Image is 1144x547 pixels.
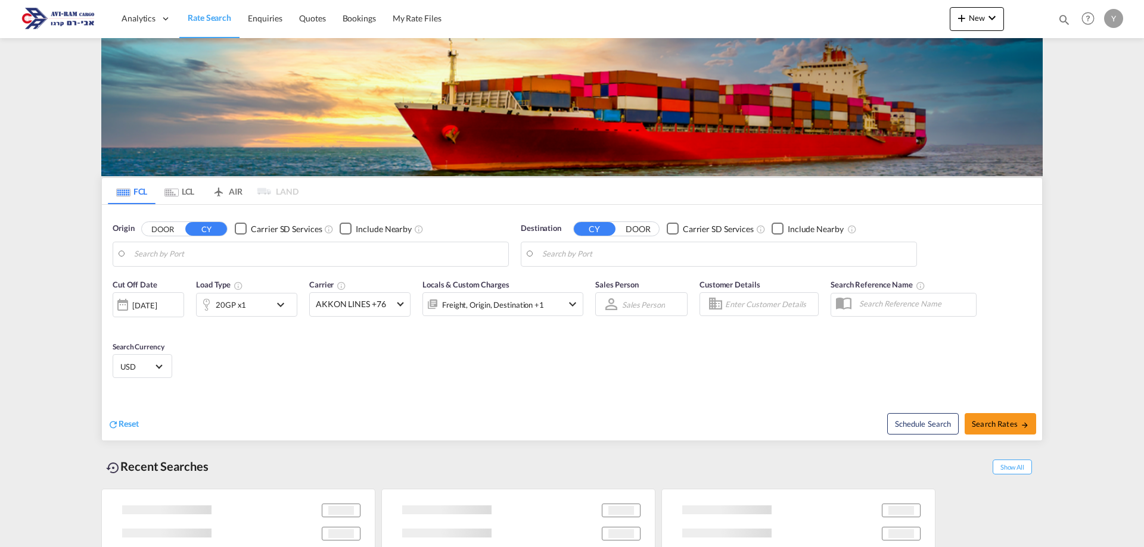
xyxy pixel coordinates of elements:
button: CY [574,222,615,236]
md-icon: icon-airplane [212,185,226,193]
div: 20GP x1icon-chevron-down [196,293,297,317]
img: 166978e0a5f911edb4280f3c7a976193.png [18,5,98,32]
button: DOOR [142,222,184,236]
div: Recent Searches [101,453,213,480]
span: Search Rates [972,419,1029,429]
button: Note: By default Schedule search will only considerorigin ports, destination ports and cut off da... [887,413,959,435]
span: Search Currency [113,342,164,351]
md-icon: Unchecked: Ignores neighbouring ports when fetching rates.Checked : Includes neighbouring ports w... [414,224,424,234]
div: Include Nearby [788,223,844,235]
md-tab-item: FCL [108,178,156,204]
button: icon-plus 400-fgNewicon-chevron-down [950,7,1004,31]
div: Y [1104,9,1123,28]
span: Bookings [343,13,376,23]
span: New [955,13,999,23]
md-icon: icon-refresh [108,419,119,430]
span: Analytics [122,12,156,24]
span: Enquiries [248,13,282,23]
input: Enter Customer Details [725,295,815,313]
md-icon: Unchecked: Ignores neighbouring ports when fetching rates.Checked : Includes neighbouring ports w... [847,224,857,234]
span: Locals & Custom Charges [422,280,509,289]
md-icon: icon-magnify [1058,13,1071,26]
div: [DATE] [132,300,157,311]
md-select: Sales Person [621,296,666,313]
div: Carrier SD Services [251,223,322,235]
md-pagination-wrapper: Use the left and right arrow keys to navigate between tabs [108,178,299,204]
md-icon: icon-information-outline [234,281,243,290]
md-icon: Unchecked: Search for CY (Container Yard) services for all selected carriers.Checked : Search for... [324,224,334,234]
md-icon: Unchecked: Search for CY (Container Yard) services for all selected carriers.Checked : Search for... [756,224,766,234]
button: Search Ratesicon-arrow-right [965,413,1036,435]
div: Freight Origin Destination Factory Stuffing [442,296,544,313]
span: Destination [521,223,561,235]
md-icon: icon-arrow-right [1021,421,1029,429]
md-icon: icon-plus 400-fg [955,11,969,25]
span: Carrier [309,280,346,289]
div: icon-magnify [1058,13,1071,31]
span: Sales Person [595,280,639,289]
md-checkbox: Checkbox No Ink [340,223,412,235]
input: Search by Port [542,245,910,263]
button: CY [185,222,227,236]
span: Customer Details [700,280,760,289]
span: Help [1078,8,1098,29]
span: Search Reference Name [831,280,925,289]
span: USD [120,361,154,372]
span: Rate Search [188,12,231,23]
span: AKKON LINES +76 [316,298,393,310]
span: Cut Off Date [113,280,157,289]
md-checkbox: Checkbox No Ink [667,223,754,235]
span: Reset [119,418,139,429]
md-icon: icon-backup-restore [106,461,120,475]
input: Search Reference Name [853,295,976,312]
md-datepicker: Select [113,316,122,332]
input: Search by Port [134,245,502,263]
md-icon: The selected Trucker/Carrierwill be displayed in the rate results If the rates are from another f... [337,281,346,290]
div: Freight Origin Destination Factory Stuffingicon-chevron-down [422,292,583,316]
md-icon: icon-chevron-down [565,297,580,311]
md-icon: icon-chevron-down [985,11,999,25]
div: [DATE] [113,292,184,317]
div: icon-refreshReset [108,418,139,431]
md-checkbox: Checkbox No Ink [235,223,322,235]
div: Include Nearby [356,223,412,235]
md-select: Select Currency: $ USDUnited States Dollar [119,358,166,375]
span: Quotes [299,13,325,23]
div: Help [1078,8,1104,30]
span: Origin [113,223,134,235]
md-tab-item: LCL [156,178,203,204]
md-tab-item: AIR [203,178,251,204]
span: Load Type [196,280,243,289]
md-icon: icon-chevron-down [273,298,294,312]
md-icon: Your search will be saved by the below given name [916,281,925,290]
button: DOOR [617,222,659,236]
div: 20GP x1 [216,296,246,313]
img: LCL+%26+FCL+BACKGROUND.png [101,38,1043,176]
div: Carrier SD Services [683,223,754,235]
div: Origin DOOR CY Checkbox No InkUnchecked: Search for CY (Container Yard) services for all selected... [102,205,1042,440]
md-checkbox: Checkbox No Ink [772,223,844,235]
span: Show All [993,460,1032,474]
span: My Rate Files [393,13,442,23]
